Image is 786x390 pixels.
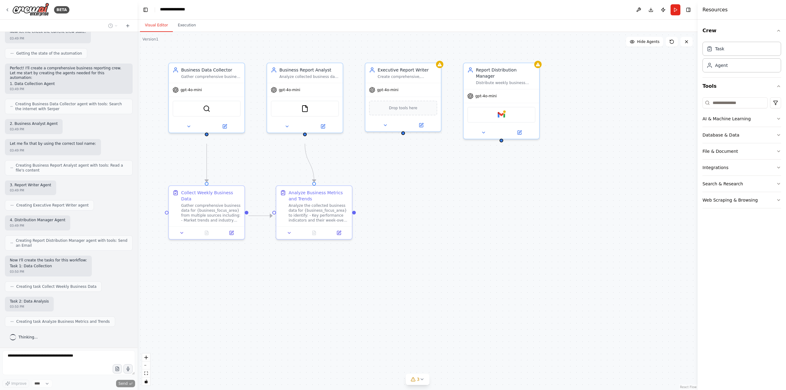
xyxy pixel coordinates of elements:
div: Search & Research [702,181,743,187]
div: Business Report AnalystAnalyze collected business data to identify key metrics, trends, and insig... [267,63,343,133]
button: Click to speak your automation idea [123,364,133,373]
button: Open in side panel [207,123,242,130]
button: Tools [702,78,781,95]
div: Database & Data [702,132,739,138]
div: Business Data Collector [181,67,241,73]
div: BETA [54,6,69,14]
div: 03:49 PM [10,36,24,41]
div: AI & Machine Learning [702,116,751,122]
div: 03:49 PM [10,223,24,228]
div: 03:49 PM [10,127,24,132]
div: Collect Weekly Business DataGather comprehensive business data for {business_focus_area} from mul... [168,185,245,240]
nav: breadcrumb [160,6,194,13]
span: 3 [417,376,420,382]
button: zoom in [142,353,150,361]
h2: 4. Distribution Manager Agent [10,218,65,223]
span: Creating Business Report Analyst agent with tools: Read a file's content [16,163,127,173]
div: Gather comprehensive business data from multiple sources including web research, internal documen... [181,74,241,79]
div: Analyze the collected business data for {business_focus_area} to identify: - Key performance indi... [289,203,348,223]
h2: 2. Business Analyst Agent [10,122,58,126]
div: Distribute weekly business reports to stakeholders via email, ensuring proper formatting, timing,... [476,80,535,85]
p: Let me fix that by using the correct tool name: [10,141,96,146]
div: 03:49 PM [10,87,24,91]
button: Improve [2,380,29,388]
button: Hide Agents [626,37,663,47]
div: Report Distribution Manager [476,67,535,79]
div: Tools [702,95,781,213]
button: No output available [301,229,327,237]
button: Hide right sidebar [684,6,693,14]
button: toggle interactivity [142,377,150,385]
button: Switch to previous chat [106,22,120,29]
button: Execution [173,19,201,32]
button: Search & Research [702,176,781,192]
span: gpt-4o-mini [181,87,202,92]
div: Report Distribution ManagerDistribute weekly business reports to stakeholders via email, ensuring... [463,63,540,139]
div: Analyze Business Metrics and Trends [289,190,348,202]
span: gpt-4o-mini [475,94,497,98]
h2: Task 1: Data Collection [10,264,87,269]
div: File & Document [702,148,738,154]
img: FileReadTool [301,105,309,112]
button: Open in side panel [502,129,537,136]
img: Logo [12,3,49,17]
button: File & Document [702,143,781,159]
button: Open in side panel [404,122,438,129]
g: Edge from a18c7e64-e8c6-432b-b7ac-7dbfcb87b1d1 to 98673aa4-bcb4-42eb-a538-ab624aeb60cc [248,213,272,219]
div: 03:50 PM [10,269,24,274]
button: Hide left sidebar [141,6,150,14]
div: Executive Report Writer [378,67,437,73]
div: 03:50 PM [10,304,24,309]
span: Send [119,381,128,386]
div: Task [715,46,724,52]
h2: 3. Report Writer Agent [10,183,51,188]
div: Create comprehensive, professional weekly business reports for {business_focus_area} that present... [378,74,437,79]
button: Open in side panel [305,123,340,130]
button: Visual Editor [140,19,173,32]
h2: 1. Data Collection Agent [10,82,128,87]
span: gpt-4o-mini [377,87,399,92]
div: Web Scraping & Browsing [702,197,758,203]
a: React Flow attribution [680,385,697,389]
h4: Resources [702,6,728,14]
div: Analyze Business Metrics and TrendsAnalyze the collected business data for {business_focus_area} ... [276,185,352,240]
div: Analyze collected business data to identify key metrics, trends, and insights for {business_focus... [279,74,339,79]
g: Edge from 1ad1e71e-ef9b-4150-bbc5-2271d717cddb to a18c7e64-e8c6-432b-b7ac-7dbfcb87b1d1 [204,144,210,182]
button: Web Scraping & Browsing [702,192,781,208]
p: Now I'll create the tasks for this workflow: [10,258,87,263]
button: 3 [406,374,430,385]
div: Business Report Analyst [279,67,339,73]
span: Drop tools here [389,105,418,111]
g: Edge from 7f4f5ada-a3eb-48c0-92e3-c12e54bb088c to 98673aa4-bcb4-42eb-a538-ab624aeb60cc [302,144,317,182]
button: AI & Machine Learning [702,111,781,127]
div: 03:49 PM [10,188,24,193]
button: Integrations [702,160,781,176]
div: Crew [702,39,781,77]
span: Improve [11,381,26,386]
span: Creating Executive Report Writer agent [16,203,89,208]
button: Send [116,380,135,387]
button: Start a new chat [123,22,133,29]
img: SerperDevTool [203,105,210,112]
button: zoom out [142,361,150,369]
div: Business Data CollectorGather comprehensive business data from multiple sources including web res... [168,63,245,133]
span: gpt-4o-mini [279,87,300,92]
button: fit view [142,369,150,377]
p: Perfect! I'll create a comprehensive business reporting crew. Let me start by creating the agents... [10,66,128,80]
span: Creating task Collect Weekly Business Data [16,284,96,289]
span: Creating Business Data Collector agent with tools: Search the internet with Serper [15,102,127,111]
div: Collect Weekly Business Data [181,190,241,202]
button: Database & Data [702,127,781,143]
span: Thinking... [18,335,38,340]
div: Gather comprehensive business data for {business_focus_area} from multiple sources including: - M... [181,203,241,223]
span: Creating task Analyze Business Metrics and Trends [16,319,110,324]
span: Creating Report Distribution Manager agent with tools: Send an Email [16,238,127,248]
div: Version 1 [142,37,158,42]
div: Agent [715,62,728,68]
button: Open in side panel [221,229,242,237]
p: Now let me check the current crew state: [10,29,86,34]
div: Integrations [702,164,728,171]
img: Gmail [498,111,505,118]
button: No output available [194,229,220,237]
button: Open in side panel [328,229,349,237]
